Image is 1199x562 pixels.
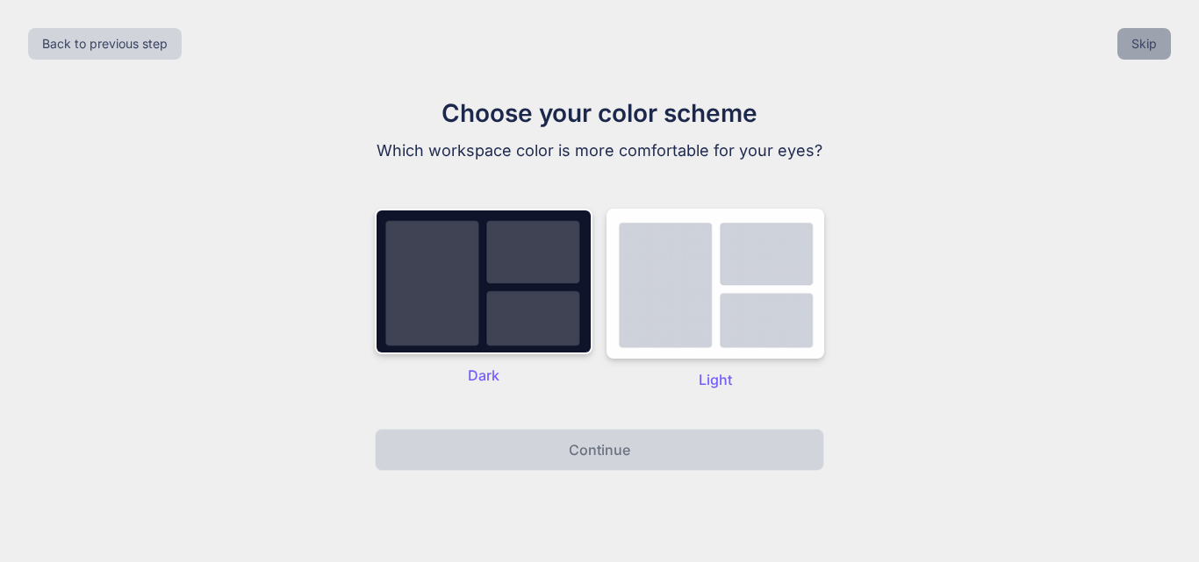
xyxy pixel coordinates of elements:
h1: Choose your color scheme [305,95,894,132]
p: Dark [375,365,592,386]
p: Light [607,369,824,390]
img: dark [607,209,824,359]
button: Back to previous step [28,28,182,60]
button: Skip [1117,28,1171,60]
button: Continue [375,429,824,471]
img: dark [375,209,592,354]
p: Which workspace color is more comfortable for your eyes? [305,139,894,163]
p: Continue [569,439,630,460]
